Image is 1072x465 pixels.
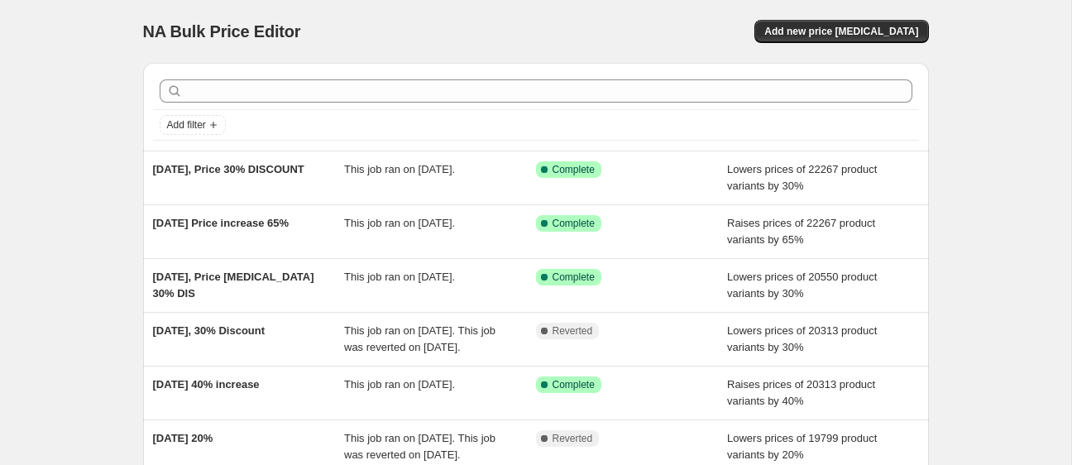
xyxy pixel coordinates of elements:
[160,115,226,135] button: Add filter
[754,20,928,43] button: Add new price [MEDICAL_DATA]
[153,217,290,229] span: [DATE] Price increase 65%
[727,217,875,246] span: Raises prices of 22267 product variants by 65%
[727,271,877,300] span: Lowers prices of 20550 product variants by 30%
[344,378,455,391] span: This job ran on [DATE].
[153,271,314,300] span: [DATE], Price [MEDICAL_DATA] 30% DIS
[553,378,595,391] span: Complete
[153,432,213,444] span: [DATE] 20%
[553,271,595,284] span: Complete
[344,432,495,461] span: This job ran on [DATE]. This job was reverted on [DATE].
[764,25,918,38] span: Add new price [MEDICAL_DATA]
[553,217,595,230] span: Complete
[167,118,206,132] span: Add filter
[344,163,455,175] span: This job ran on [DATE].
[553,432,593,445] span: Reverted
[727,324,877,353] span: Lowers prices of 20313 product variants by 30%
[153,378,260,391] span: [DATE] 40% increase
[153,163,304,175] span: [DATE], Price 30% DISCOUNT
[143,22,301,41] span: NA Bulk Price Editor
[344,217,455,229] span: This job ran on [DATE].
[727,378,875,407] span: Raises prices of 20313 product variants by 40%
[344,271,455,283] span: This job ran on [DATE].
[553,324,593,338] span: Reverted
[727,163,877,192] span: Lowers prices of 22267 product variants by 30%
[344,324,495,353] span: This job ran on [DATE]. This job was reverted on [DATE].
[553,163,595,176] span: Complete
[727,432,877,461] span: Lowers prices of 19799 product variants by 20%
[153,324,266,337] span: [DATE], 30% Discount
